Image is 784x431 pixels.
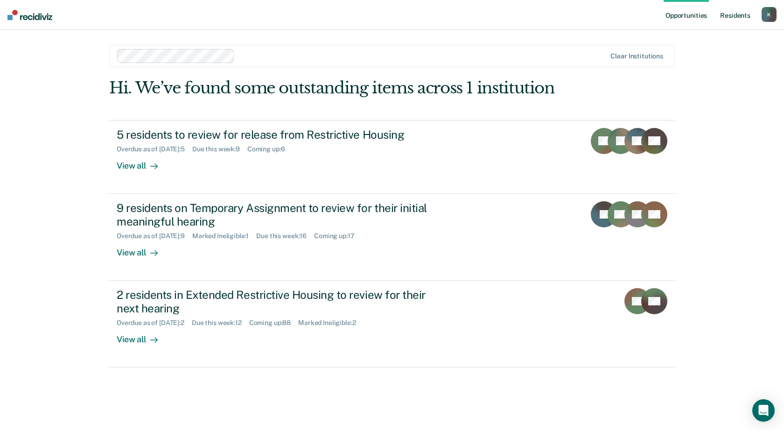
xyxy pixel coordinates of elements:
div: Clear institutions [610,52,663,60]
img: Recidiviz [7,10,52,20]
div: Coming up : 17 [314,232,362,240]
div: 2 residents in Extended Restrictive Housing to review for their next hearing [117,288,444,315]
div: Overdue as of [DATE] : 5 [117,145,192,153]
div: View all [117,153,169,171]
div: 5 residents to review for release from Restrictive Housing [117,128,444,141]
div: Open Intercom Messenger [752,399,775,422]
div: 9 residents on Temporary Assignment to review for their initial meaningful hearing [117,201,444,228]
div: Coming up : 88 [249,319,298,327]
div: Marked Ineligible : 1 [192,232,256,240]
button: K [762,7,777,22]
div: Overdue as of [DATE] : 9 [117,232,192,240]
a: 9 residents on Temporary Assignment to review for their initial meaningful hearingOverdue as of [... [109,194,675,281]
div: View all [117,240,169,258]
div: Overdue as of [DATE] : 2 [117,319,192,327]
div: View all [117,326,169,345]
div: Due this week : 16 [256,232,314,240]
div: Due this week : 12 [192,319,249,327]
a: 5 residents to review for release from Restrictive HousingOverdue as of [DATE]:5Due this week:9Co... [109,120,675,194]
div: Hi. We’ve found some outstanding items across 1 institution [109,78,562,98]
div: Coming up : 6 [247,145,293,153]
a: 2 residents in Extended Restrictive Housing to review for their next hearingOverdue as of [DATE]:... [109,281,675,367]
div: Marked Ineligible : 2 [298,319,363,327]
div: Due this week : 9 [192,145,247,153]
